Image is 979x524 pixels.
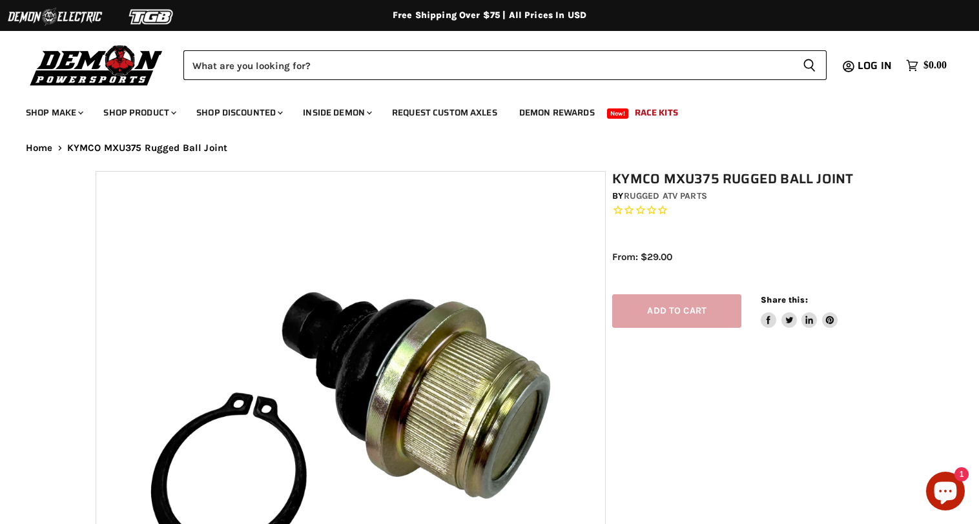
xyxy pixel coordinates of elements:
[612,189,891,203] div: by
[293,99,380,126] a: Inside Demon
[624,190,707,201] a: Rugged ATV Parts
[26,42,167,88] img: Demon Powersports
[922,472,969,514] inbox-online-store-chat: Shopify online store chat
[612,204,891,217] span: Rated 0.0 out of 5 stars 0 reviews
[761,294,838,328] aside: Share this:
[16,99,91,126] a: Shop Make
[900,56,953,75] a: $0.00
[858,57,892,74] span: Log in
[183,50,792,80] input: Search
[26,143,53,154] a: Home
[852,60,900,72] a: Log in
[612,171,891,187] h1: KYMCO MXU375 Rugged Ball Joint
[607,108,629,119] span: New!
[187,99,291,126] a: Shop Discounted
[761,295,807,305] span: Share this:
[612,251,672,263] span: From: $29.00
[67,143,228,154] span: KYMCO MXU375 Rugged Ball Joint
[923,59,947,72] span: $0.00
[183,50,827,80] form: Product
[94,99,184,126] a: Shop Product
[16,94,943,126] ul: Main menu
[103,5,200,29] img: TGB Logo 2
[382,99,507,126] a: Request Custom Axles
[6,5,103,29] img: Demon Electric Logo 2
[510,99,604,126] a: Demon Rewards
[625,99,688,126] a: Race Kits
[792,50,827,80] button: Search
